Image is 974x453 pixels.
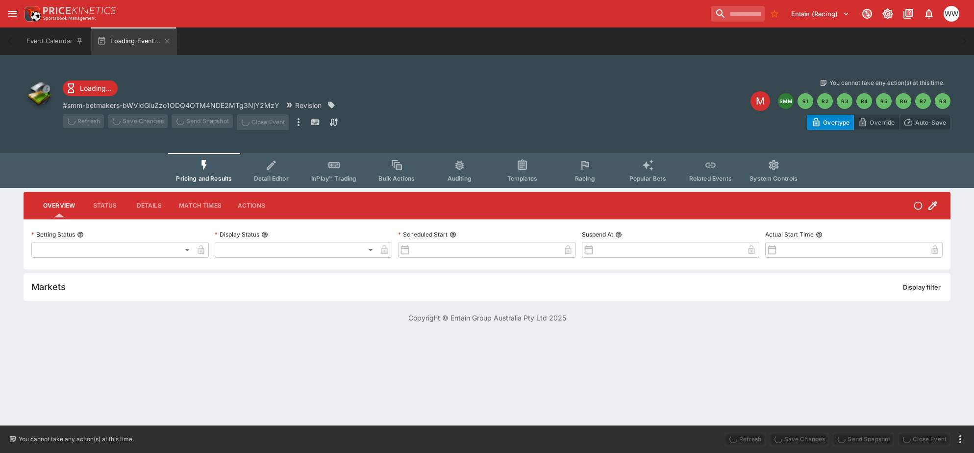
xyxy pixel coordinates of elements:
button: Betting Status [77,231,84,238]
p: Override [870,117,895,128]
p: Suspend At [582,230,613,239]
button: more [293,114,304,130]
p: You cannot take any action(s) at this time. [829,79,945,87]
button: R5 [876,93,892,109]
button: R3 [837,93,852,109]
button: Auto-Save [899,115,950,130]
div: Event type filters [168,153,805,188]
span: System Controls [749,175,798,182]
button: Override [853,115,899,130]
span: Pricing and Results [176,175,232,182]
span: InPlay™ Trading [311,175,356,182]
button: Documentation [899,5,917,23]
button: Display filter [897,279,947,295]
span: Auditing [448,175,472,182]
p: Copy To Clipboard [63,100,279,110]
span: Related Events [689,175,732,182]
span: Detail Editor [254,175,289,182]
button: William Wallace [941,3,962,25]
button: Connected to PK [858,5,876,23]
button: R8 [935,93,950,109]
p: Loading... [80,83,112,93]
button: Match Times [171,194,229,217]
img: other.png [24,79,55,110]
button: Status [83,194,127,217]
button: SMM [778,93,794,109]
img: Sportsbook Management [43,16,96,21]
p: Betting Status [31,230,75,239]
button: Loading Event... [91,27,177,55]
p: You cannot take any action(s) at this time. [19,435,134,444]
span: Popular Bets [629,175,666,182]
span: Bulk Actions [378,175,415,182]
img: PriceKinetics [43,7,116,14]
button: R6 [896,93,911,109]
button: Details [127,194,171,217]
p: Display Status [215,230,259,239]
button: R7 [915,93,931,109]
img: PriceKinetics Logo [22,4,41,24]
button: No Bookmarks [767,6,782,22]
button: Display Status [261,231,268,238]
input: search [711,6,765,22]
div: Edit Meeting [750,91,770,111]
button: Scheduled Start [450,231,456,238]
h5: Markets [31,281,66,293]
button: Event Calendar [21,27,89,55]
p: Auto-Save [915,117,946,128]
button: R1 [798,93,813,109]
button: more [954,433,966,445]
button: Toggle light/dark mode [879,5,897,23]
button: Overtype [807,115,854,130]
div: William Wallace [944,6,959,22]
button: Actual Start Time [816,231,823,238]
nav: pagination navigation [778,93,950,109]
button: Suspend At [615,231,622,238]
button: Actions [229,194,274,217]
p: Actual Start Time [765,230,814,239]
button: Overview [35,194,83,217]
span: Racing [575,175,595,182]
div: Start From [807,115,950,130]
span: Templates [507,175,537,182]
button: R2 [817,93,833,109]
p: Overtype [823,117,849,128]
p: Revision [295,100,322,110]
button: open drawer [4,5,22,23]
button: R4 [856,93,872,109]
button: Select Tenant [785,6,855,22]
p: Scheduled Start [398,230,448,239]
button: Notifications [920,5,938,23]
